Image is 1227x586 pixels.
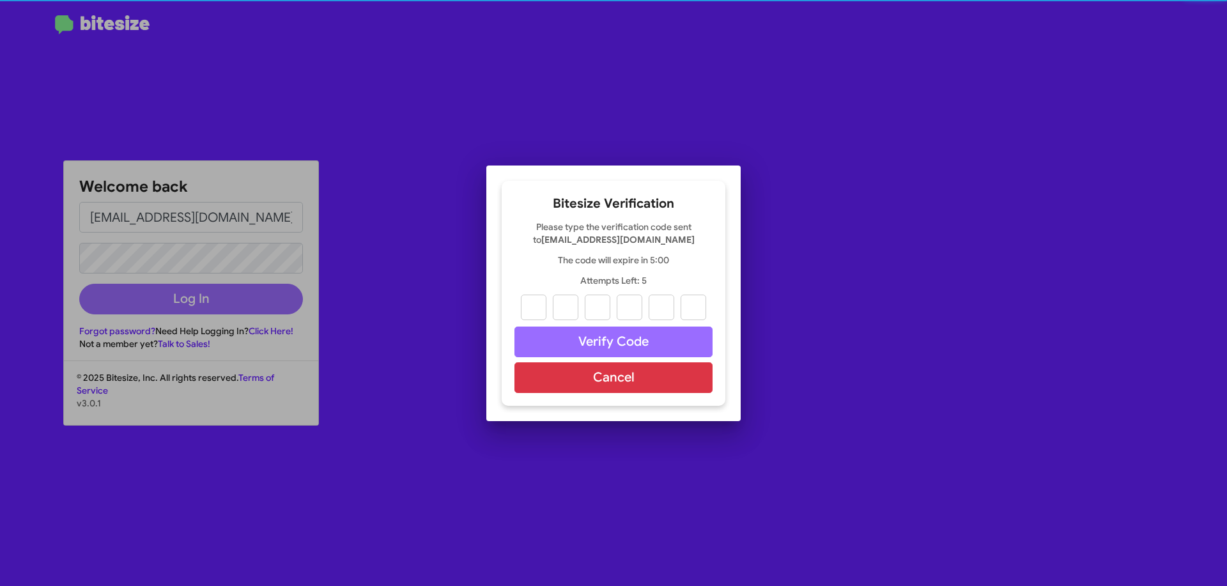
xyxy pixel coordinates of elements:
[514,362,713,393] button: Cancel
[514,274,713,287] p: Attempts Left: 5
[514,220,713,246] p: Please type the verification code sent to
[514,254,713,266] p: The code will expire in 5:00
[541,234,695,245] strong: [EMAIL_ADDRESS][DOMAIN_NAME]
[514,327,713,357] button: Verify Code
[514,194,713,214] h2: Bitesize Verification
